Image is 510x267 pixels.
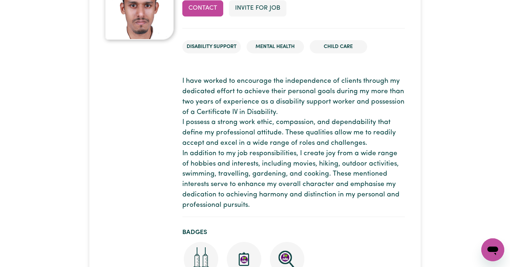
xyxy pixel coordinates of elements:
li: Mental Health [247,40,304,54]
li: Child care [310,40,367,54]
h2: Badges [182,229,405,236]
li: Disability Support [182,40,241,54]
iframe: Button to launch messaging window [481,238,504,261]
p: I have worked to encourage the independence of clients through my dedicated effort to achieve the... [182,76,405,210]
button: Contact [182,0,223,16]
button: Invite for Job [229,0,286,16]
